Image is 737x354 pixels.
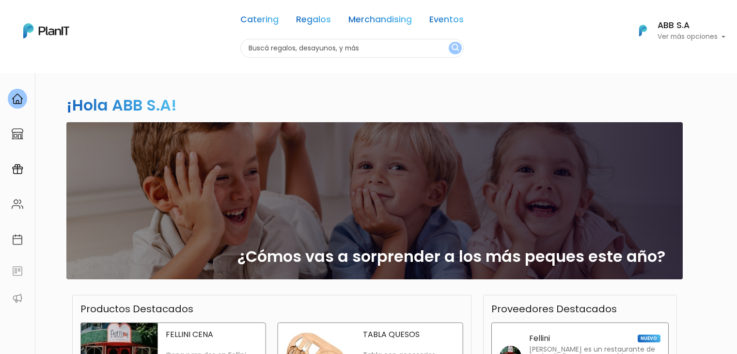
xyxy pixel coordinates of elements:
h2: ¿Cómos vas a sorprender a los más peques este año? [237,247,665,266]
p: FELLINI CENA [166,331,258,338]
h3: Productos Destacados [80,303,193,315]
h6: ABB S.A [658,21,725,30]
a: Merchandising [348,16,412,27]
img: PlanIt Logo [23,23,69,38]
a: Regalos [296,16,331,27]
h3: Proveedores Destacados [491,303,617,315]
img: marketplace-4ceaa7011d94191e9ded77b95e3339b90024bf715f7c57f8cf31f2d8c509eaba.svg [12,128,23,140]
img: calendar-87d922413cdce8b2cf7b7f5f62616a5cf9e4887200fb71536465627b3292af00.svg [12,234,23,245]
h2: ¡Hola ABB S.A! [66,94,177,116]
button: PlanIt Logo ABB S.A Ver más opciones [627,18,725,43]
span: NUEVO [638,335,660,342]
a: Catering [240,16,279,27]
p: Fellini [529,335,550,342]
img: feedback-78b5a0c8f98aac82b08bfc38622c3050aee476f2c9584af64705fc4e61158814.svg [12,265,23,277]
img: home-e721727adea9d79c4d83392d1f703f7f8bce08238fde08b1acbfd93340b81755.svg [12,93,23,105]
img: campaigns-02234683943229c281be62815700db0a1741e53638e28bf9629b52c665b00959.svg [12,163,23,175]
img: people-662611757002400ad9ed0e3c099ab2801c6687ba6c219adb57efc949bc21e19d.svg [12,198,23,210]
p: TABLA QUESOS [363,331,455,338]
img: partners-52edf745621dab592f3b2c58e3bca9d71375a7ef29c3b500c9f145b62cc070d4.svg [12,292,23,304]
input: Buscá regalos, desayunos, y más [240,39,464,58]
img: search_button-432b6d5273f82d61273b3651a40e1bd1b912527efae98b1b7a1b2c0702e16a8d.svg [452,44,459,53]
p: Ver más opciones [658,33,725,40]
img: PlanIt Logo [632,20,654,41]
a: Eventos [429,16,464,27]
